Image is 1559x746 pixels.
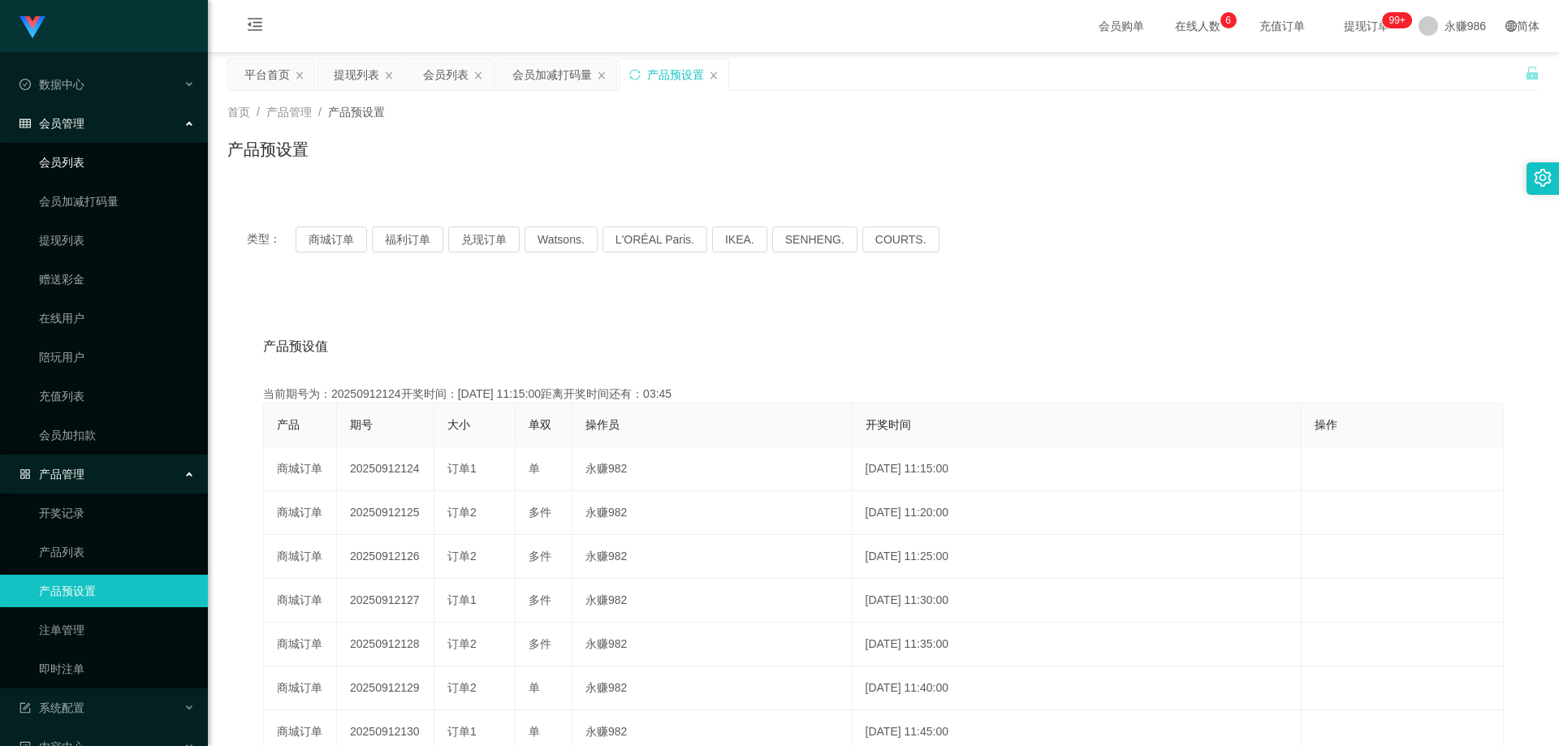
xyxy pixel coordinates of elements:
span: 订单1 [447,462,477,475]
i: 图标: close [597,71,607,80]
span: 订单1 [447,593,477,606]
span: 数据中心 [19,78,84,91]
a: 充值列表 [39,380,195,412]
a: 开奖记录 [39,497,195,529]
i: 图标: sync [629,69,641,80]
td: 永赚982 [572,447,853,491]
i: 图标: unlock [1525,66,1540,80]
i: 图标: close [295,71,304,80]
span: 多件 [529,637,551,650]
i: 图标: close [709,71,719,80]
i: 图标: form [19,702,31,714]
div: 提现列表 [334,59,379,90]
button: IKEA. [712,226,767,252]
td: 商城订单 [264,447,337,491]
td: [DATE] 11:25:00 [853,535,1302,579]
td: 20250912127 [337,579,434,623]
span: 提现订单 [1336,20,1397,32]
i: 图标: close [473,71,483,80]
td: 20250912124 [337,447,434,491]
td: 20250912125 [337,491,434,535]
td: 永赚982 [572,491,853,535]
td: 20250912129 [337,666,434,710]
span: 多件 [529,506,551,519]
td: 永赚982 [572,535,853,579]
span: 产品管理 [266,106,312,119]
td: [DATE] 11:15:00 [853,447,1302,491]
div: 会员加减打码量 [512,59,592,90]
span: 类型： [247,226,296,252]
div: 当前期号为：20250912124开奖时间：[DATE] 11:15:00距离开奖时间还有：03:45 [263,386,1504,403]
span: 首页 [227,106,250,119]
a: 注单管理 [39,614,195,646]
button: L'ORÉAL Paris. [602,226,707,252]
td: 20250912128 [337,623,434,666]
td: [DATE] 11:35:00 [853,623,1302,666]
span: 单双 [529,418,551,431]
span: 产品预设值 [263,337,328,356]
span: 订单2 [447,550,477,563]
span: 期号 [350,418,373,431]
td: 20250912126 [337,535,434,579]
span: 系统配置 [19,701,84,714]
td: 商城订单 [264,666,337,710]
span: 订单1 [447,725,477,738]
button: 福利订单 [372,226,443,252]
button: Watsons. [525,226,598,252]
img: logo.9652507e.png [19,16,45,39]
span: 操作 [1315,418,1337,431]
a: 即时注单 [39,653,195,685]
td: [DATE] 11:30:00 [853,579,1302,623]
td: 商城订单 [264,535,337,579]
div: 产品预设置 [647,59,704,90]
a: 陪玩用户 [39,341,195,373]
i: 图标: check-circle-o [19,79,31,90]
a: 会员加扣款 [39,419,195,451]
td: 永赚982 [572,579,853,623]
span: 订单2 [447,681,477,694]
td: 商城订单 [264,491,337,535]
span: / [257,106,260,119]
td: 永赚982 [572,666,853,710]
i: 图标: appstore-o [19,468,31,480]
td: 商城订单 [264,579,337,623]
a: 产品列表 [39,536,195,568]
a: 会员加减打码量 [39,185,195,218]
span: 单 [529,681,540,694]
span: 多件 [529,550,551,563]
i: 图标: menu-fold [227,1,283,53]
p: 6 [1225,12,1231,28]
sup: 282 [1382,12,1411,28]
span: 单 [529,725,540,738]
span: 在线人数 [1167,20,1229,32]
span: 单 [529,462,540,475]
button: 兑现订单 [448,226,520,252]
div: 平台首页 [244,59,290,90]
span: 会员管理 [19,117,84,130]
span: 产品 [277,418,300,431]
span: 开奖时间 [866,418,911,431]
td: 商城订单 [264,623,337,666]
button: 商城订单 [296,226,367,252]
span: 大小 [447,418,470,431]
td: 永赚982 [572,623,853,666]
i: 图标: close [384,71,394,80]
a: 赠送彩金 [39,263,195,295]
button: SENHENG. [772,226,857,252]
div: 会员列表 [423,59,469,90]
span: 产品预设置 [328,106,385,119]
span: 多件 [529,593,551,606]
button: COURTS. [862,226,939,252]
i: 图标: setting [1534,169,1552,187]
span: 产品管理 [19,468,84,481]
a: 提现列表 [39,224,195,257]
span: 订单2 [447,506,477,519]
span: 操作员 [585,418,620,431]
a: 在线用户 [39,302,195,334]
td: [DATE] 11:40:00 [853,666,1302,710]
a: 会员列表 [39,146,195,179]
sup: 6 [1220,12,1237,28]
a: 产品预设置 [39,575,195,607]
h1: 产品预设置 [227,137,309,162]
td: [DATE] 11:20:00 [853,491,1302,535]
